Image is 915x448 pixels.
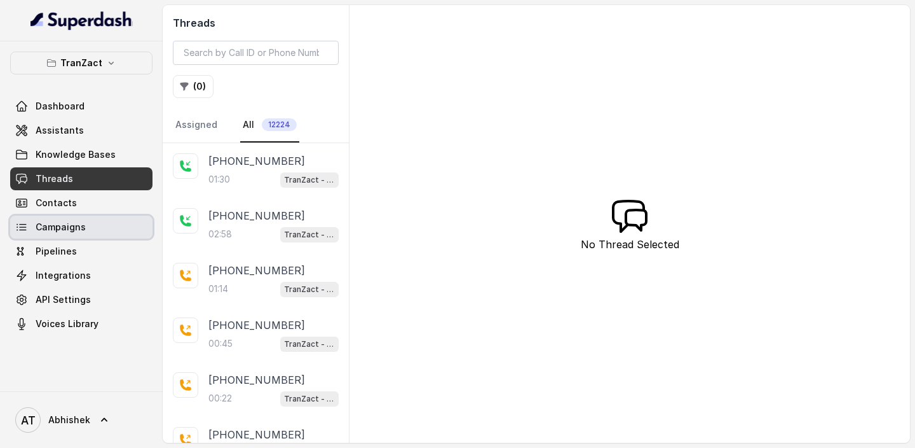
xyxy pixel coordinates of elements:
p: 00:22 [208,392,232,405]
a: Assigned [173,108,220,143]
a: All12224 [240,108,299,143]
p: 01:30 [208,173,230,186]
span: Voices Library [36,318,98,330]
span: Abhishek [48,414,90,426]
span: Assistants [36,124,84,137]
p: TranZact - Outbound Call Assistant [284,283,335,296]
span: Campaigns [36,221,86,234]
a: Voices Library [10,312,152,335]
a: Threads [10,167,152,190]
input: Search by Call ID or Phone Number [173,41,339,65]
p: 00:45 [208,337,233,350]
p: [PHONE_NUMBER] [208,208,305,223]
p: TranZact - Outbound Call Assistant [284,174,335,186]
button: TranZact [10,52,152,74]
p: 01:14 [208,283,228,295]
a: Knowledge Bases [10,143,152,166]
a: API Settings [10,288,152,311]
h2: Threads [173,15,339,31]
a: Assistants [10,119,152,142]
p: TranZact - Outbound Call Assistant [284,228,335,241]
p: [PHONE_NUMBER] [208,263,305,278]
a: Contacts [10,192,152,214]
span: Knowledge Bases [36,148,116,161]
p: [PHONE_NUMBER] [208,372,305,388]
a: Pipelines [10,240,152,263]
p: [PHONE_NUMBER] [208,153,305,169]
span: Integrations [36,269,91,282]
p: 02:58 [208,228,232,241]
a: Dashboard [10,95,152,118]
span: 12224 [262,118,297,131]
p: TranZact [60,55,102,71]
p: No Thread Selected [581,237,679,252]
a: Integrations [10,264,152,287]
span: Dashboard [36,100,85,113]
a: Abhishek [10,402,152,438]
span: Threads [36,172,73,185]
text: AT [21,414,36,427]
nav: Tabs [173,108,339,143]
button: (0) [173,75,213,98]
span: API Settings [36,293,91,306]
p: TranZact - Outbound Call Assistant [284,393,335,405]
img: light.svg [30,10,133,31]
span: Contacts [36,197,77,209]
a: Campaigns [10,216,152,239]
p: [PHONE_NUMBER] [208,427,305,442]
p: [PHONE_NUMBER] [208,318,305,333]
p: TranZact - Outbound Call Assistant [284,338,335,351]
span: Pipelines [36,245,77,258]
